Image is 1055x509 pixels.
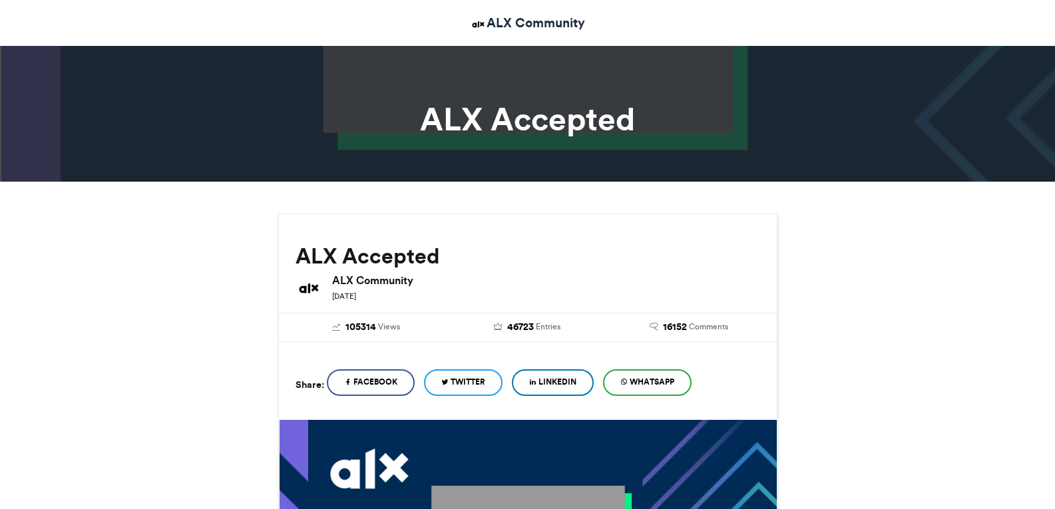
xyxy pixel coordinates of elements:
h1: ALX Accepted [158,103,897,135]
a: 16152 Comments [618,320,760,335]
span: Views [378,321,400,333]
a: ALX Community [470,13,585,33]
h2: ALX Accepted [296,244,760,268]
span: 46723 [507,320,534,335]
span: 105314 [345,320,376,335]
a: WhatsApp [603,369,692,396]
a: 105314 Views [296,320,437,335]
span: Facebook [353,376,397,388]
a: Facebook [327,369,415,396]
img: ALX Community [296,275,322,301]
span: 16152 [663,320,687,335]
span: Twitter [451,376,485,388]
span: Comments [689,321,728,333]
span: WhatsApp [630,376,674,388]
small: [DATE] [332,291,356,301]
a: 46723 Entries [457,320,598,335]
h5: Share: [296,376,324,393]
span: LinkedIn [538,376,576,388]
img: ALX Community [470,16,487,33]
a: LinkedIn [512,369,594,396]
a: Twitter [424,369,503,396]
span: Entries [536,321,560,333]
h6: ALX Community [332,275,760,285]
